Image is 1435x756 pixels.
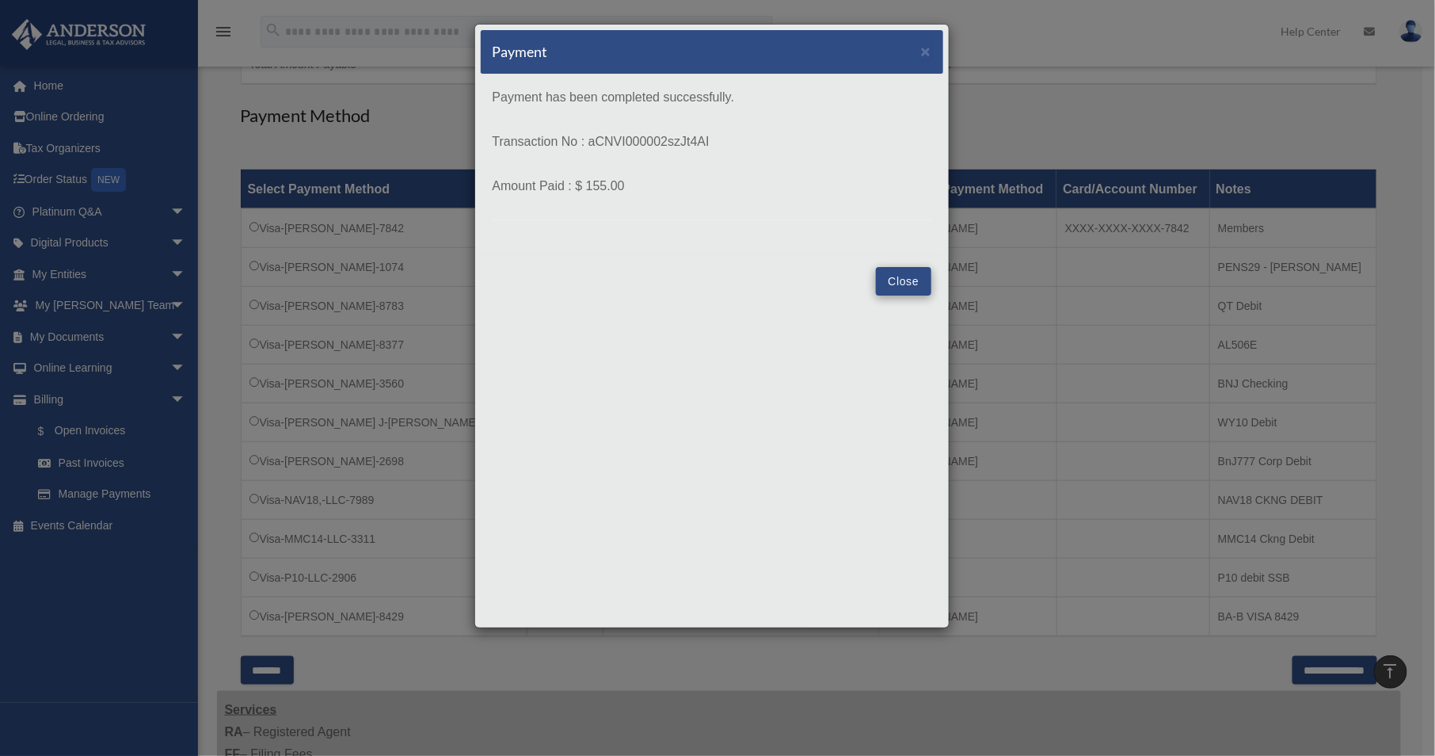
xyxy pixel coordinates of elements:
p: Payment has been completed successfully. [493,86,931,109]
p: Amount Paid : $ 155.00 [493,175,931,197]
button: Close [921,43,931,59]
h5: Payment [493,42,548,62]
span: × [921,42,931,60]
p: Transaction No : aCNVI000002szJt4AI [493,131,931,153]
button: Close [876,267,931,296]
